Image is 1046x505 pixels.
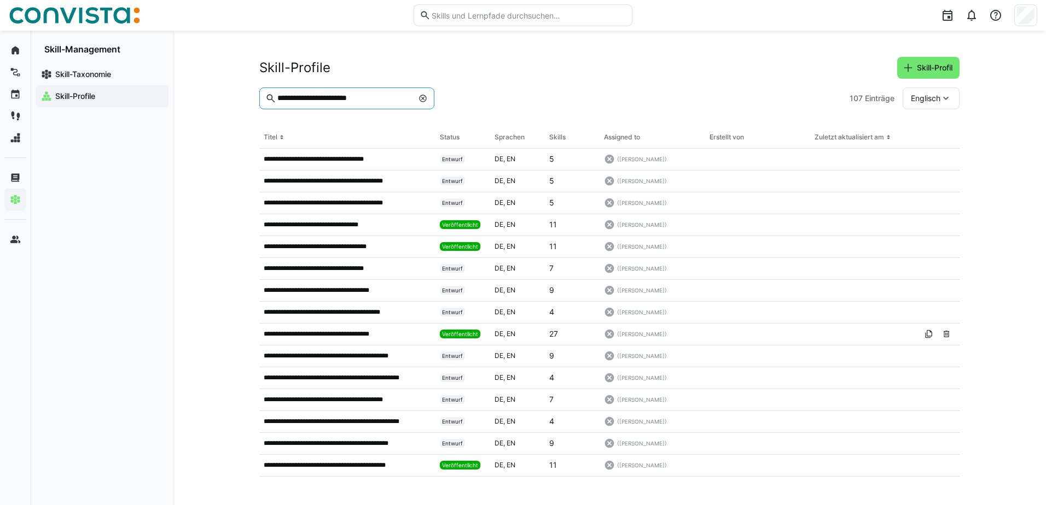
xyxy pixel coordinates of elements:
span: en [507,264,515,272]
span: ([PERSON_NAME]) [617,177,667,185]
span: de [495,373,507,381]
span: en [507,308,515,316]
span: en [507,373,515,381]
p: 4 [549,307,554,318]
span: de [495,439,507,447]
span: Entwurf [442,396,463,403]
div: Status [440,133,460,142]
div: Assigned to [604,133,640,142]
span: Entwurf [442,178,463,184]
h2: Skill-Profile [259,60,330,76]
p: 11 [549,241,557,252]
span: Entwurf [442,156,463,162]
span: Entwurf [442,265,463,272]
p: 9 [549,438,554,449]
span: en [507,286,515,294]
p: 27 [549,328,558,339]
span: de [495,308,507,316]
span: Entwurf [442,353,463,359]
span: de [495,177,507,185]
div: Skills [549,133,566,142]
span: Entwurf [442,374,463,381]
div: Erstellt von [710,133,744,142]
span: de [495,264,507,272]
span: Skill-Profil [915,62,954,73]
p: 9 [549,350,554,361]
div: Titel [264,133,277,142]
span: Englisch [911,93,940,104]
span: ([PERSON_NAME]) [617,396,667,403]
p: 7 [549,263,554,274]
span: Entwurf [442,440,463,447]
p: 5 [549,175,554,186]
span: ([PERSON_NAME]) [617,265,667,272]
span: en [507,155,515,163]
input: Skills und Lernpfade durchsuchen… [431,10,626,20]
p: 7 [549,394,554,405]
span: en [507,439,515,447]
span: en [507,417,515,425]
div: Sprachen [495,133,525,142]
span: Veröffentlicht [442,221,478,228]
span: ([PERSON_NAME]) [617,461,667,469]
span: Veröffentlicht [442,331,478,337]
span: ([PERSON_NAME]) [617,439,667,447]
span: de [495,198,507,207]
p: 11 [549,219,557,230]
span: Entwurf [442,309,463,315]
span: en [507,242,515,250]
span: ([PERSON_NAME]) [617,155,667,163]
span: ([PERSON_NAME]) [617,330,667,338]
span: ([PERSON_NAME]) [617,374,667,381]
span: de [495,395,507,403]
span: ([PERSON_NAME]) [617,418,667,425]
span: de [495,286,507,294]
span: ([PERSON_NAME]) [617,199,667,207]
span: en [507,351,515,360]
span: Einträge [865,93,894,104]
span: ([PERSON_NAME]) [617,221,667,228]
p: 4 [549,416,554,427]
span: en [507,220,515,228]
div: Zuletzt aktualisiert am [815,133,884,142]
span: de [495,461,507,469]
p: 11 [549,460,557,471]
span: Entwurf [442,287,463,293]
p: 4 [549,372,554,383]
span: 107 [850,93,863,104]
p: 9 [549,285,554,296]
span: de [495,417,507,425]
span: de [495,330,507,338]
span: en [507,330,515,338]
span: Veröffentlicht [442,462,478,468]
span: de [495,242,507,250]
span: de [495,351,507,360]
span: de [495,220,507,228]
span: ([PERSON_NAME]) [617,243,667,250]
span: Veröffentlicht [442,243,478,250]
span: ([PERSON_NAME]) [617,352,667,360]
span: en [507,177,515,185]
span: ([PERSON_NAME]) [617,308,667,316]
span: Entwurf [442,418,463,425]
button: Skill-Profil [897,57,960,79]
span: de [495,155,507,163]
span: en [507,395,515,403]
p: 5 [549,197,554,208]
span: en [507,198,515,207]
span: ([PERSON_NAME]) [617,286,667,294]
span: Entwurf [442,199,463,206]
span: en [507,461,515,469]
p: 5 [549,154,554,165]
